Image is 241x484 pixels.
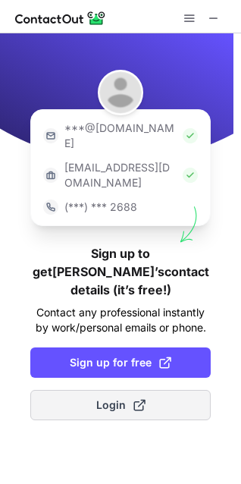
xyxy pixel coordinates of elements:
[183,128,198,143] img: Check Icon
[30,244,211,299] h1: Sign up to get [PERSON_NAME]’s contact details (it’s free!)
[30,347,211,378] button: Sign up for free
[30,390,211,420] button: Login
[43,128,58,143] img: https://contactout.com/extension/app/static/media/login-email-icon.f64bce713bb5cd1896fef81aa7b14a...
[43,168,58,183] img: https://contactout.com/extension/app/static/media/login-work-icon.638a5007170bc45168077fde17b29a1...
[96,398,146,413] span: Login
[43,200,58,215] img: https://contactout.com/extension/app/static/media/login-phone-icon.bacfcb865e29de816d437549d7f4cb...
[30,305,211,335] p: Contact any professional instantly by work/personal emails or phone.
[183,168,198,183] img: Check Icon
[15,9,106,27] img: ContactOut v5.3.10
[70,355,171,370] span: Sign up for free
[64,121,177,151] p: ***@[DOMAIN_NAME]
[64,160,177,190] p: [EMAIL_ADDRESS][DOMAIN_NAME]
[98,70,143,115] img: Pallavi Thakur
